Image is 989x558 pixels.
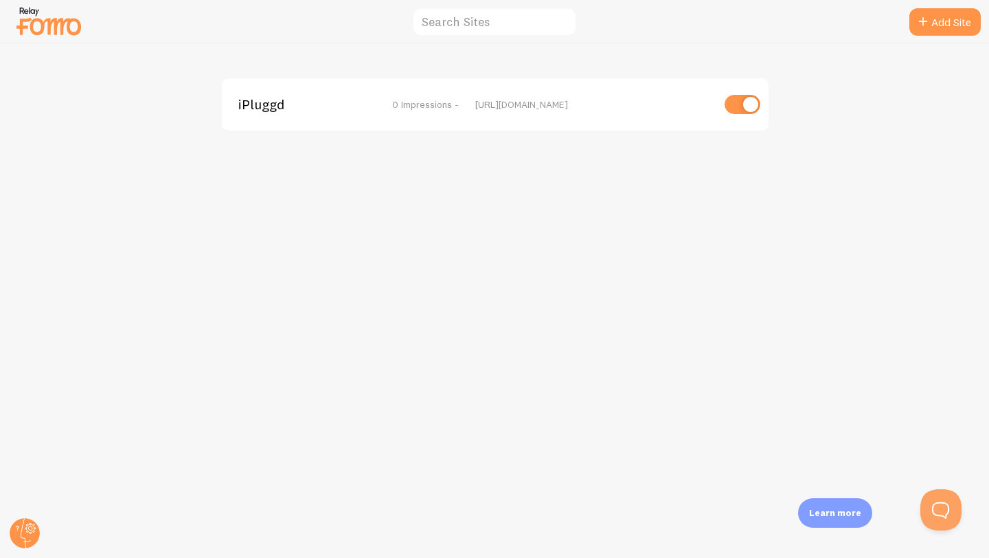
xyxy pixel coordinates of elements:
span: 0 Impressions - [392,98,459,111]
span: iPluggd [238,98,349,111]
p: Learn more [809,506,861,520]
div: [URL][DOMAIN_NAME] [475,98,712,111]
div: Learn more [798,498,872,528]
iframe: Help Scout Beacon - Open [920,489,962,531]
img: fomo-relay-logo-orange.svg [14,3,83,38]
